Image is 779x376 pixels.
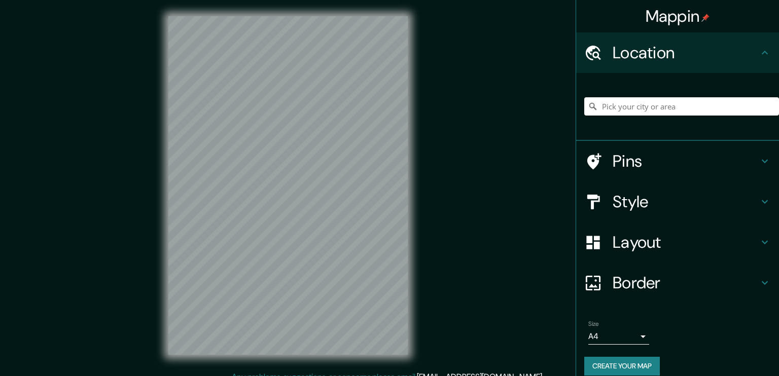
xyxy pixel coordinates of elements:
div: Pins [576,141,779,181]
h4: Border [613,273,759,293]
h4: Style [613,192,759,212]
label: Size [588,320,599,328]
h4: Mappin [646,6,710,26]
div: A4 [588,328,649,345]
h4: Pins [613,151,759,171]
div: Layout [576,222,779,262]
div: Style [576,181,779,222]
input: Pick your city or area [584,97,779,116]
div: Border [576,262,779,303]
h4: Location [613,43,759,63]
img: pin-icon.png [701,14,710,22]
canvas: Map [168,16,408,355]
div: Location [576,32,779,73]
button: Create your map [584,357,660,375]
h4: Layout [613,232,759,252]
